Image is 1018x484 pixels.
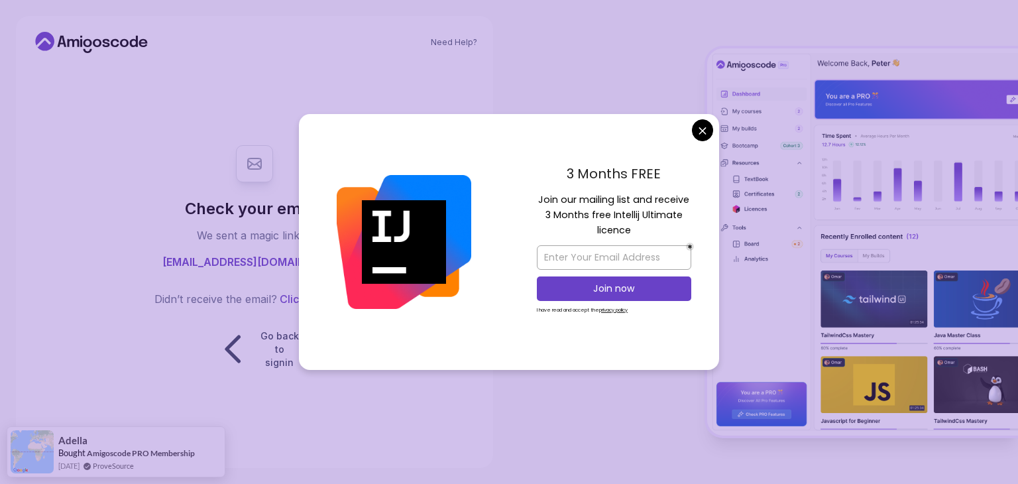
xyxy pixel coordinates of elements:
span: [DATE] [58,460,80,471]
img: provesource social proof notification image [11,430,54,473]
span: Bought [58,448,85,458]
a: Home link [32,32,151,53]
img: Amigoscode Dashboard [707,48,1018,436]
p: We sent a magic link to [197,227,313,243]
span: Adella [58,435,87,446]
a: Need Help? [431,37,477,48]
button: Click to resend [277,291,355,307]
button: Go back to signin [210,328,300,370]
p: Go back to signin [260,330,300,369]
p: Didn’t receive the email? [154,291,277,307]
h1: Check your email. [185,198,324,219]
span: [EMAIL_ADDRESS][DOMAIN_NAME] [162,254,347,270]
a: Amigoscode PRO Membership [87,448,195,459]
a: ProveSource [93,460,134,471]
